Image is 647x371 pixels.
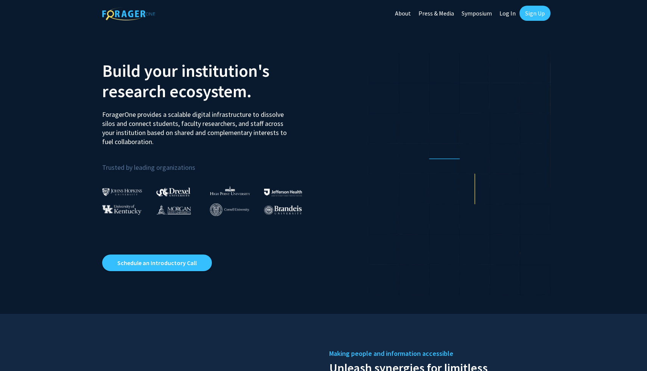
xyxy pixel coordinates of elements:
img: University of Kentucky [102,205,142,215]
p: Trusted by leading organizations [102,152,318,173]
h5: Making people and information accessible [329,348,545,359]
img: Brandeis University [264,205,302,215]
img: ForagerOne Logo [102,7,155,20]
a: Opens in a new tab [102,255,212,271]
p: ForagerOne provides a scalable digital infrastructure to dissolve silos and connect students, fac... [102,104,292,146]
img: Thomas Jefferson University [264,189,302,196]
img: High Point University [210,186,250,195]
img: Johns Hopkins University [102,188,142,196]
h2: Build your institution's research ecosystem. [102,61,318,101]
img: Drexel University [156,188,190,196]
a: Sign Up [519,6,551,21]
img: Cornell University [210,203,249,216]
img: Morgan State University [156,205,191,214]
